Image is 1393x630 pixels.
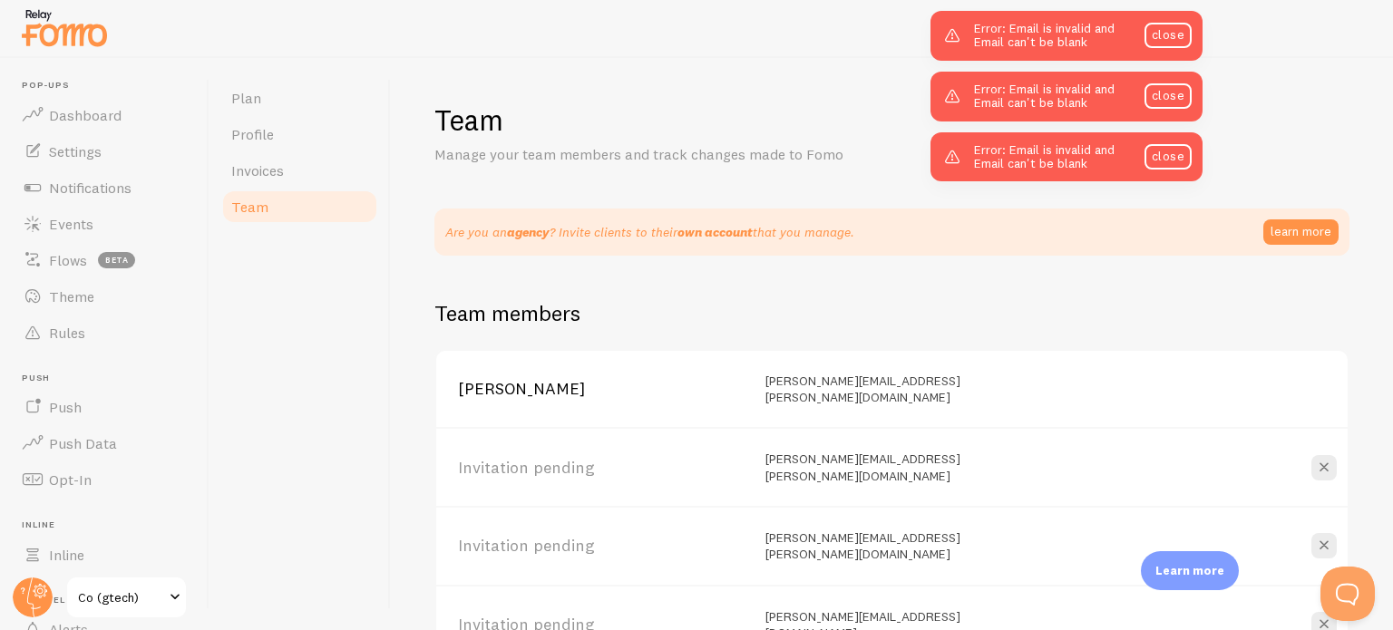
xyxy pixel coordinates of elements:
a: Events [11,206,198,242]
div: Error: Email is invalid and Email can't be blank [930,132,1203,182]
span: Co (gtech) [78,586,164,608]
span: Settings [49,142,102,160]
div: Learn more [1141,551,1239,590]
div: [PERSON_NAME] [458,381,744,397]
h1: Team [434,102,1349,139]
div: Error: Email is invalid and Email can't be blank [930,11,1203,61]
a: Settings [11,133,198,170]
span: Invitation pending [458,457,595,478]
span: Dashboard [49,106,122,124]
div: Error: Email is invalid and Email can't be blank [930,72,1203,121]
strong: own account [677,224,753,240]
a: Notifications [11,170,198,206]
h2: Team members [434,299,1349,327]
span: Invoices [231,161,284,179]
span: Rules [49,324,85,342]
a: Invoices [220,152,379,189]
p: Manage your team members and track changes made to Fomo [434,144,870,165]
a: Profile [220,116,379,152]
p: Learn more [1155,562,1224,579]
a: close [1145,23,1192,48]
span: Plan [231,89,261,107]
span: Inline [22,519,198,531]
span: Events [49,215,93,233]
span: [PERSON_NAME][EMAIL_ADDRESS][PERSON_NAME][DOMAIN_NAME] [765,529,1051,563]
a: close [1145,83,1192,109]
span: [PERSON_NAME][EMAIL_ADDRESS][PERSON_NAME][DOMAIN_NAME] [765,451,1051,484]
iframe: Help Scout Beacon - Open [1320,567,1375,621]
a: Flows beta [11,242,198,278]
span: Pop-ups [22,80,198,92]
a: Dashboard [11,97,198,133]
a: Team [220,189,379,225]
img: fomo-relay-logo-orange.svg [19,5,110,51]
a: learn more [1263,219,1339,245]
span: Theme [49,287,94,305]
a: Theme [11,278,198,315]
strong: agency [507,224,550,240]
span: Flows [49,251,87,269]
span: Push [22,373,198,384]
span: Invitation pending [458,535,595,556]
span: Push Data [49,434,117,452]
span: Push [49,398,82,416]
a: Opt-In [11,461,198,498]
span: Team [231,198,268,216]
a: Push [11,389,198,425]
span: Inline [49,546,84,564]
span: [PERSON_NAME][EMAIL_ADDRESS][PERSON_NAME][DOMAIN_NAME] [765,373,1051,406]
span: Opt-In [49,470,92,489]
a: Plan [220,80,379,116]
span: beta [98,252,135,268]
em: that you manage [677,224,851,240]
a: close [1145,144,1192,170]
a: Inline [11,537,198,573]
span: Notifications [49,179,132,197]
a: Co (gtech) [65,576,188,619]
a: Push Data [11,425,198,461]
a: Rules [11,315,198,351]
span: Profile [231,125,274,143]
div: Are you an ? Invite clients to their . [445,223,854,241]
